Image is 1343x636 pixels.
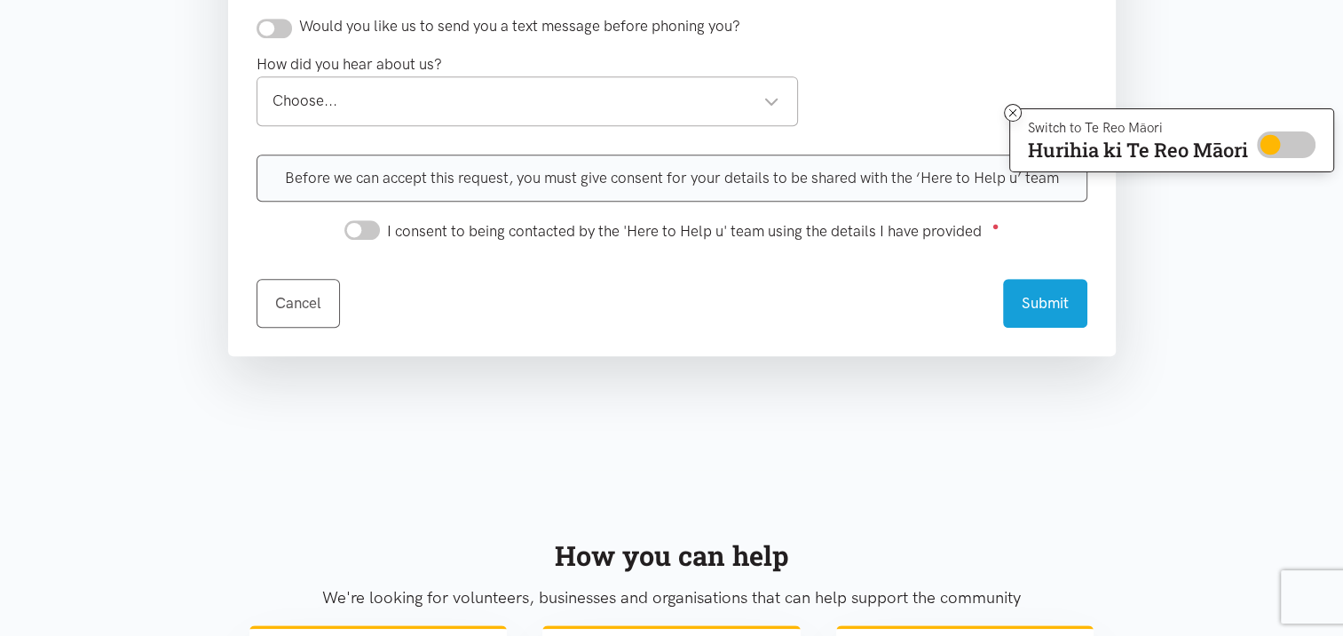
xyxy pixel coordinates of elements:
[992,219,999,233] sup: ●
[1028,142,1248,158] p: Hurihia ki Te Reo Māori
[249,534,1094,577] div: How you can help
[1003,279,1087,328] button: Submit
[299,17,740,35] span: Would you like us to send you a text message before phoning you?
[249,584,1094,611] p: We're looking for volunteers, businesses and organisations that can help support the community
[387,222,982,240] span: I consent to being contacted by the 'Here to Help u' team using the details I have provided
[273,89,780,113] div: Choose...
[257,279,340,328] a: Cancel
[257,52,442,76] label: How did you hear about us?
[257,155,1087,202] div: Before we can accept this request, you must give consent for your details to be shared with the ‘...
[1028,123,1248,133] p: Switch to Te Reo Māori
